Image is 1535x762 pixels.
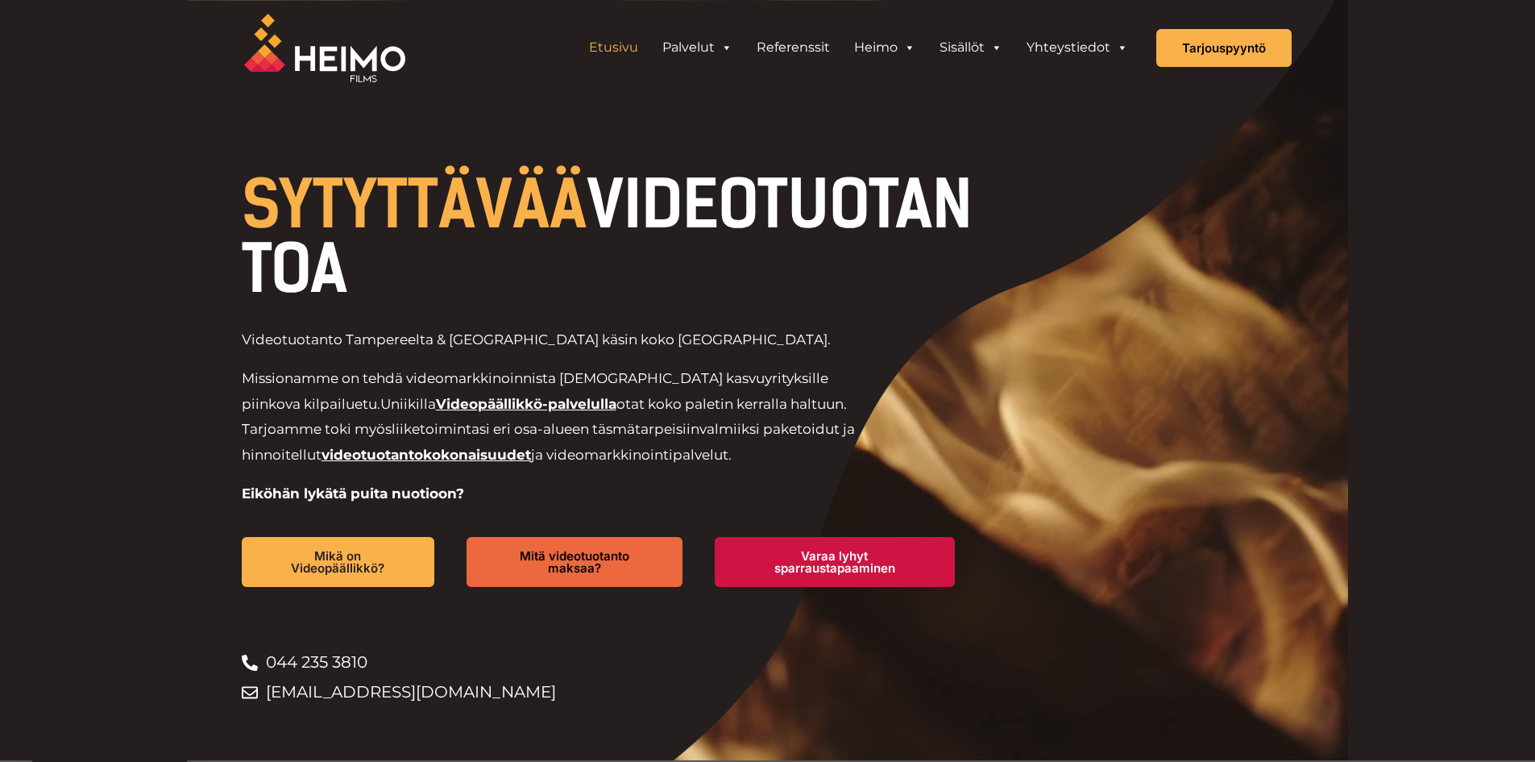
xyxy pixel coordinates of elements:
[242,327,877,353] p: Videotuotanto Tampereelta & [GEOGRAPHIC_DATA] käsin koko [GEOGRAPHIC_DATA].
[242,421,855,463] span: valmiiksi paketoidut ja hinnoitellut
[715,537,955,587] a: Varaa lyhyt sparraustapaaminen
[436,396,616,412] a: Videopäällikkö-palvelulla
[745,31,842,64] a: Referenssit
[467,537,682,587] a: Mitä videotuotanto maksaa?
[1014,31,1140,64] a: Yhteystiedot
[380,396,436,412] span: Uniikilla
[242,647,987,677] a: 044 235 3810
[262,677,556,707] span: [EMAIL_ADDRESS][DOMAIN_NAME]
[492,550,656,574] span: Mitä videotuotanto maksaa?
[741,550,929,574] span: Varaa lyhyt sparraustapaaminen
[244,14,405,82] img: Heimo Filmsin logo
[569,31,1148,64] aside: Header Widget 1
[242,166,587,244] span: SYTYTTÄVÄÄ
[531,447,732,463] span: ja videomarkkinointipalvelut.
[262,647,367,677] span: 044 235 3810
[242,677,987,707] a: [EMAIL_ADDRESS][DOMAIN_NAME]
[322,447,531,463] a: videotuotantokokonaisuudet
[650,31,745,64] a: Palvelut
[242,485,464,502] strong: Eiköhän lykätä puita nuotioon?
[392,421,699,437] span: liiketoimintasi eri osa-alueen täsmätarpeisiin
[268,550,409,574] span: Mikä on Videopäällikkö?
[577,31,650,64] a: Etusivu
[842,31,927,64] a: Heimo
[242,173,987,302] h1: VIDEOTUOTANTOA
[927,31,1014,64] a: Sisällöt
[1156,29,1292,67] a: Tarjouspyyntö
[242,537,435,587] a: Mikä on Videopäällikkö?
[242,366,877,468] p: Missionamme on tehdä videomarkkinoinnista [DEMOGRAPHIC_DATA] kasvuyrityksille piinkova kilpailuetu.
